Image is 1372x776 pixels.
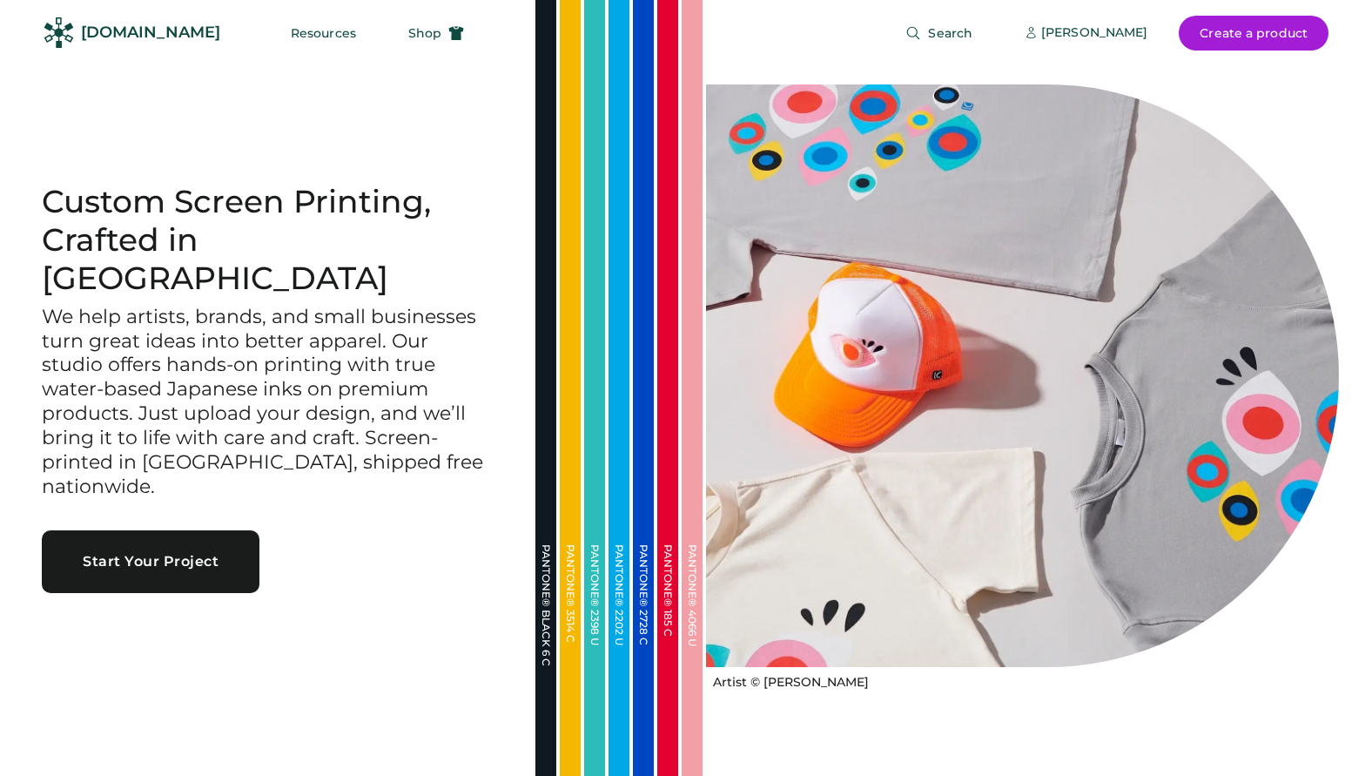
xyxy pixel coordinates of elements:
div: PANTONE® 2202 U [614,544,624,719]
h3: We help artists, brands, and small businesses turn great ideas into better apparel. Our studio of... [42,305,494,500]
button: Start Your Project [42,530,259,593]
span: Shop [408,27,441,39]
button: Shop [387,16,485,51]
div: PANTONE® 2398 U [589,544,600,719]
div: Artist © [PERSON_NAME] [713,674,869,692]
div: PANTONE® 185 C [662,544,673,719]
button: Resources [270,16,377,51]
a: Artist © [PERSON_NAME] [706,667,869,692]
span: Search [928,27,972,39]
button: Create a product [1179,16,1328,51]
div: PANTONE® 4066 U [687,544,697,719]
img: Rendered Logo - Screens [44,17,74,48]
h1: Custom Screen Printing, Crafted in [GEOGRAPHIC_DATA] [42,183,494,298]
div: PANTONE® BLACK 6 C [541,544,551,719]
div: PANTONE® 2728 C [638,544,649,719]
div: [PERSON_NAME] [1041,24,1147,42]
div: [DOMAIN_NAME] [81,22,220,44]
div: PANTONE® 3514 C [565,544,575,719]
button: Search [884,16,993,51]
